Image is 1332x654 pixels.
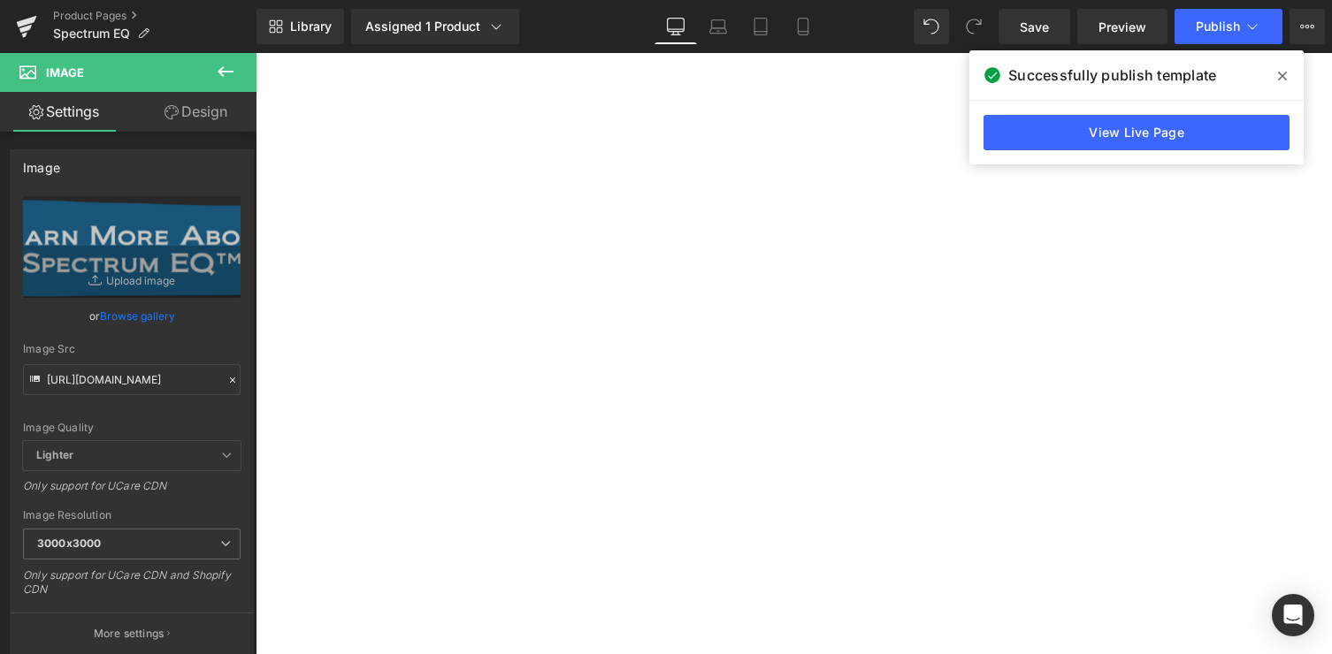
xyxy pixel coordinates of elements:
[23,364,241,395] input: Link
[11,612,253,654] button: More settings
[782,9,824,44] a: Mobile
[290,19,332,34] span: Library
[23,422,241,434] div: Image Quality
[1272,594,1314,636] div: Open Intercom Messenger
[697,9,739,44] a: Laptop
[365,18,505,35] div: Assigned 1 Product
[23,509,241,521] div: Image Resolution
[1008,65,1216,86] span: Successfully publish template
[956,9,991,44] button: Redo
[655,9,697,44] a: Desktop
[23,150,60,175] div: Image
[132,92,260,132] a: Design
[1020,18,1049,36] span: Save
[1077,9,1167,44] a: Preview
[23,343,241,355] div: Image Src
[1290,9,1325,44] button: More
[23,307,241,325] div: or
[53,9,256,23] a: Product Pages
[23,568,241,608] div: Only support for UCare CDN and Shopify CDN
[914,9,949,44] button: Undo
[1196,19,1240,34] span: Publish
[94,626,165,642] p: More settings
[23,479,241,505] div: Only support for UCare CDN
[100,300,175,331] a: Browse gallery
[984,115,1290,150] a: View Live Page
[36,448,73,461] b: Lighter
[53,27,130,41] span: Spectrum EQ
[37,536,101,550] b: 3000x3000
[1175,9,1282,44] button: Publish
[256,9,344,44] a: New Library
[739,9,782,44] a: Tablet
[1099,18,1146,36] span: Preview
[46,65,84,80] span: Image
